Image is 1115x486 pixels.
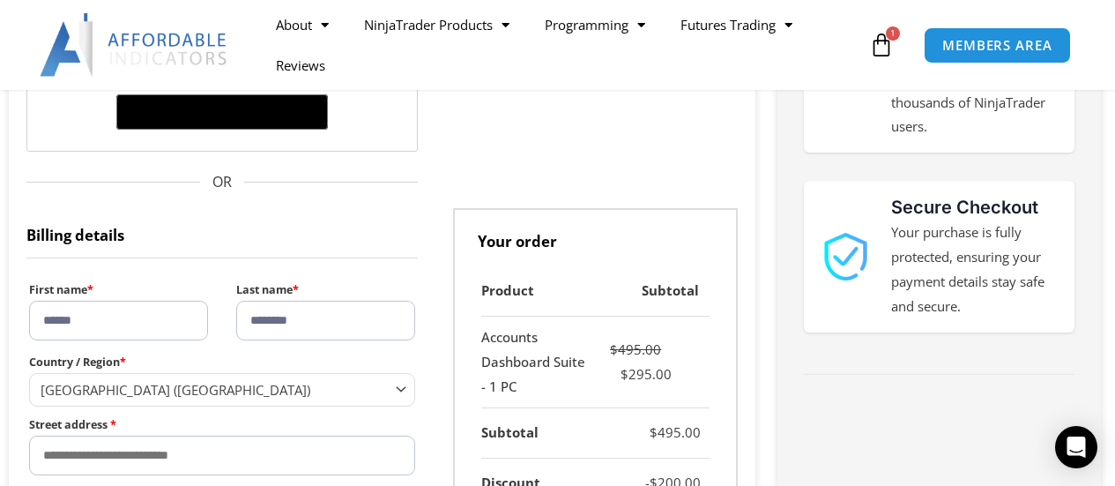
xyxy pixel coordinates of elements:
a: 1 [843,19,920,71]
span: $ [621,365,628,383]
label: Street address [29,414,415,436]
span: $ [610,340,618,358]
div: Open Intercom Messenger [1055,426,1097,468]
img: 1000913 | Affordable Indicators – NinjaTrader [821,233,870,281]
th: Subtotal [595,266,710,317]
h3: Billing details [26,208,418,258]
a: Reviews [258,45,343,86]
p: Your purchase is fully protected, ensuring your payment details stay safe and secure. [891,221,1058,318]
bdi: 495.00 [610,340,661,358]
span: Country / Region [29,373,415,406]
nav: Menu [258,4,865,86]
a: NinjaTrader Products [346,4,527,45]
span: 1 [886,26,900,41]
a: About [258,4,346,45]
a: MEMBERS AREA [924,27,1071,64]
span: MEMBERS AREA [942,39,1052,52]
a: Programming [527,4,663,45]
bdi: 295.00 [621,365,672,383]
label: First name [29,279,208,301]
bdi: 495.00 [650,423,701,441]
span: United States (US) [41,381,388,399]
button: Buy with GPay [116,94,328,130]
h3: Your order [453,208,738,266]
span: OR [26,169,418,196]
label: Country / Region [29,351,415,373]
h3: Secure Checkout [891,194,1058,221]
a: Futures Trading [663,4,810,45]
strong: Subtotal [481,423,539,441]
span: $ [650,423,658,441]
td: Accounts Dashboard Suite - 1 PC [481,317,595,409]
th: Product [481,266,595,317]
label: Last name [236,279,415,301]
img: LogoAI | Affordable Indicators – NinjaTrader [40,13,229,77]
